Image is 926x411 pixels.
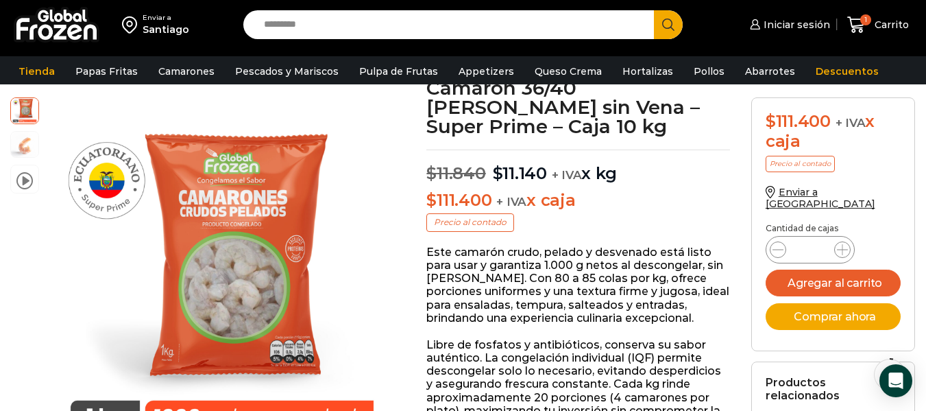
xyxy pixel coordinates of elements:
[426,191,730,211] p: x caja
[426,163,437,183] span: $
[12,58,62,84] a: Tienda
[426,190,437,210] span: $
[746,11,830,38] a: Iniciar sesión
[143,23,189,36] div: Santiago
[654,10,683,39] button: Search button
[493,163,503,183] span: $
[879,364,912,397] div: Open Intercom Messenger
[426,190,491,210] bdi: 111.400
[766,111,831,131] bdi: 111.400
[143,13,189,23] div: Enviar a
[493,163,547,183] bdi: 11.140
[11,96,38,124] span: PM04004040
[738,58,802,84] a: Abarrotes
[766,303,901,330] button: Comprar ahora
[616,58,680,84] a: Hortalizas
[766,224,901,233] p: Cantidad de cajas
[122,13,143,36] img: address-field-icon.svg
[760,18,830,32] span: Iniciar sesión
[766,112,901,152] div: x caja
[426,213,514,231] p: Precio al contado
[528,58,609,84] a: Queso Crema
[426,150,730,184] p: x kg
[426,246,730,325] p: Este camarón crudo, pelado y desvenado está listo para usar y garantiza 1.000 g netos al desconge...
[797,240,823,259] input: Product quantity
[766,186,875,210] a: Enviar a [GEOGRAPHIC_DATA]
[452,58,521,84] a: Appetizers
[69,58,145,84] a: Papas Fritas
[426,78,730,136] h1: Camarón 36/40 [PERSON_NAME] sin Vena – Super Prime – Caja 10 kg
[809,58,886,84] a: Descuentos
[496,195,526,209] span: + IVA
[766,376,901,402] h2: Productos relacionados
[687,58,731,84] a: Pollos
[871,18,909,32] span: Carrito
[844,9,912,41] a: 1 Carrito
[426,163,485,183] bdi: 11.840
[11,132,38,159] span: camaron-sin-cascara
[228,58,345,84] a: Pescados y Mariscos
[552,168,582,182] span: + IVA
[352,58,445,84] a: Pulpa de Frutas
[766,270,901,296] button: Agregar al carrito
[766,111,776,131] span: $
[836,116,866,130] span: + IVA
[766,156,835,172] p: Precio al contado
[860,14,871,25] span: 1
[151,58,221,84] a: Camarones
